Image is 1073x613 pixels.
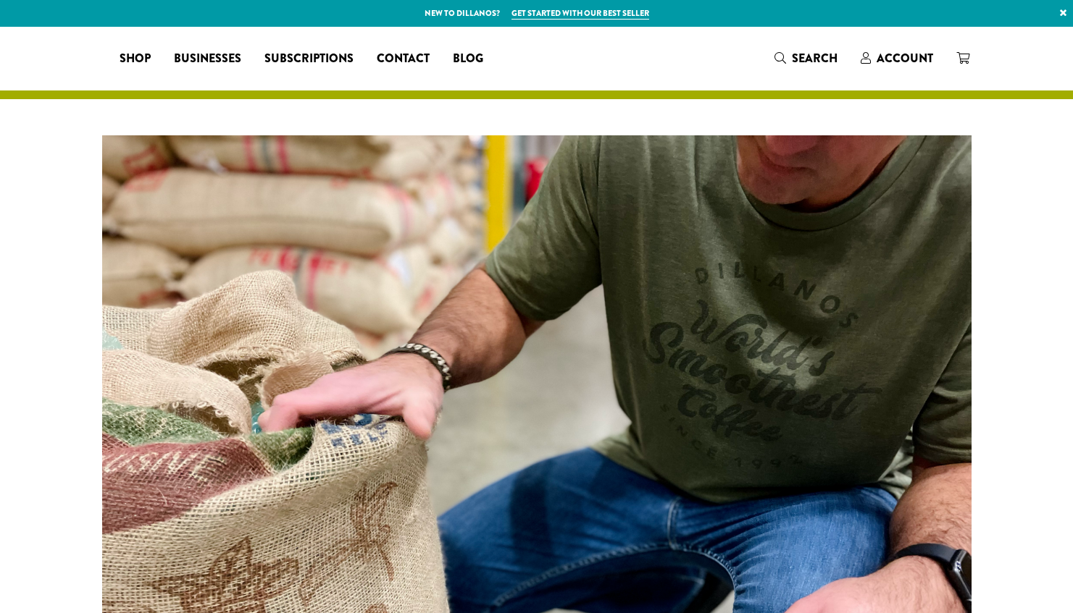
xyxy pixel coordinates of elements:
[120,50,151,68] span: Shop
[877,50,933,67] span: Account
[174,50,241,68] span: Businesses
[792,50,838,67] span: Search
[377,50,430,68] span: Contact
[763,46,849,70] a: Search
[108,47,162,70] a: Shop
[264,50,354,68] span: Subscriptions
[453,50,483,68] span: Blog
[512,7,649,20] a: Get started with our best seller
